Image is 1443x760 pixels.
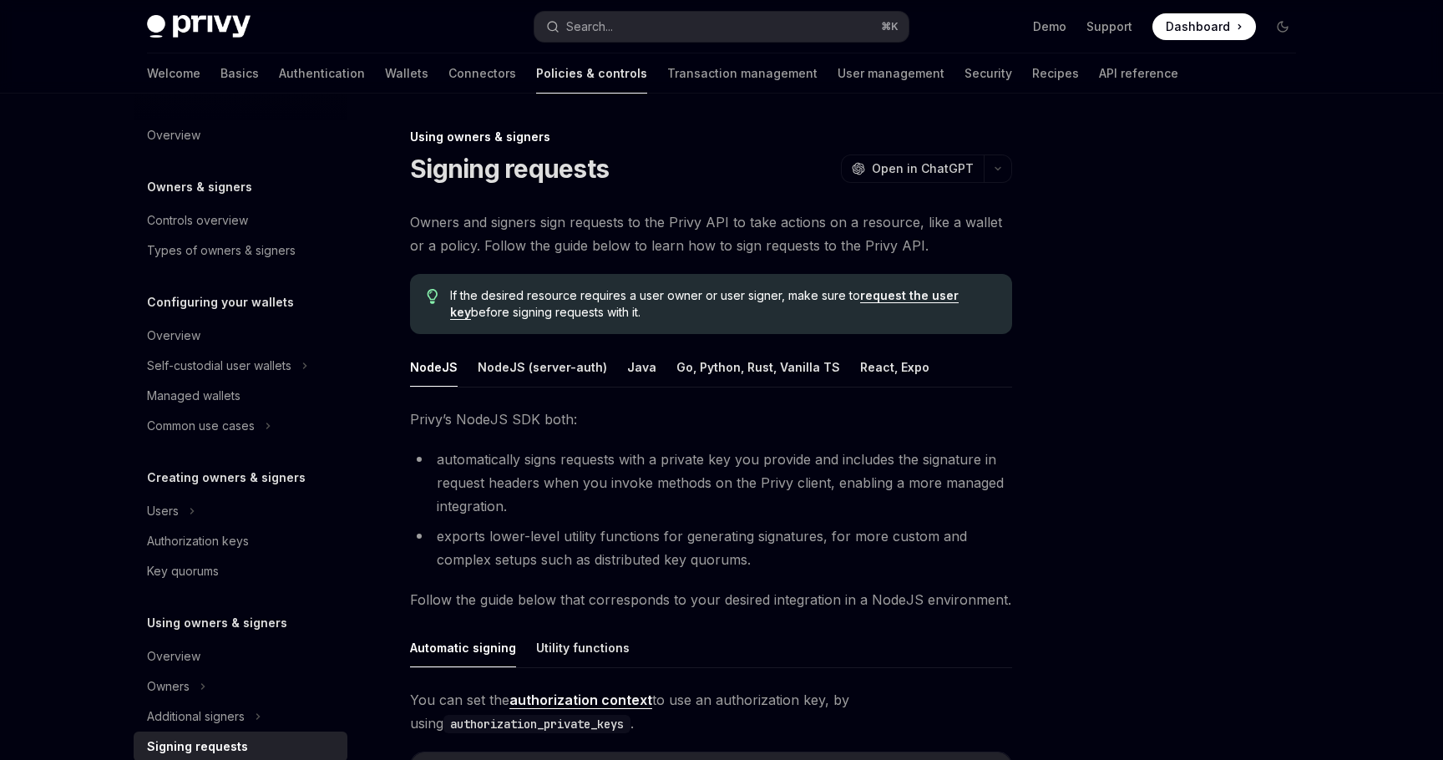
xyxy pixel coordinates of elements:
[1086,18,1132,35] a: Support
[279,53,365,94] a: Authentication
[410,524,1012,571] li: exports lower-level utility functions for generating signatures, for more custom and complex setu...
[134,641,347,671] a: Overview
[872,160,974,177] span: Open in ChatGPT
[1099,53,1178,94] a: API reference
[134,411,347,441] button: Common use cases
[134,351,347,381] button: Self-custodial user wallets
[410,347,458,387] button: NodeJS
[147,241,296,261] div: Types of owners & signers
[1166,18,1230,35] span: Dashboard
[427,289,438,304] svg: Tip
[147,737,248,757] div: Signing requests
[838,53,944,94] a: User management
[965,53,1012,94] a: Security
[385,53,428,94] a: Wallets
[134,702,347,732] button: Additional signers
[147,292,294,312] h5: Configuring your wallets
[410,448,1012,518] li: automatically signs requests with a private key you provide and includes the signature in request...
[410,129,1012,145] div: Using owners & signers
[1152,13,1256,40] a: Dashboard
[1033,18,1066,35] a: Demo
[147,356,291,376] div: Self-custodial user wallets
[134,321,347,351] a: Overview
[534,12,909,42] button: Search...⌘K
[147,326,200,346] div: Overview
[147,53,200,94] a: Welcome
[147,15,251,38] img: dark logo
[147,707,245,727] div: Additional signers
[450,287,995,321] span: If the desired resource requires a user owner or user signer, make sure to before signing request...
[676,347,840,387] button: Go, Python, Rust, Vanilla TS
[410,210,1012,257] span: Owners and signers sign requests to the Privy API to take actions on a resource, like a wallet or...
[448,53,516,94] a: Connectors
[147,646,200,666] div: Overview
[627,347,656,387] button: Java
[147,676,190,697] div: Owners
[536,628,630,667] button: Utility functions
[881,20,899,33] span: ⌘ K
[220,53,259,94] a: Basics
[841,155,984,183] button: Open in ChatGPT
[478,347,607,387] button: NodeJS (server-auth)
[134,526,347,556] a: Authorization keys
[147,501,179,521] div: Users
[509,692,652,709] a: authorization context
[134,236,347,266] a: Types of owners & signers
[134,496,347,526] button: Users
[147,416,255,436] div: Common use cases
[134,205,347,236] a: Controls overview
[410,154,609,184] h1: Signing requests
[147,613,287,633] h5: Using owners & signers
[134,120,347,150] a: Overview
[410,688,1012,735] span: You can set the to use an authorization key, by using .
[566,17,613,37] div: Search...
[147,386,240,406] div: Managed wallets
[410,588,1012,611] span: Follow the guide below that corresponds to your desired integration in a NodeJS environment.
[410,628,516,667] button: Automatic signing
[536,53,647,94] a: Policies & controls
[147,468,306,488] h5: Creating owners & signers
[134,381,347,411] a: Managed wallets
[147,561,219,581] div: Key quorums
[1032,53,1079,94] a: Recipes
[147,210,248,231] div: Controls overview
[147,125,200,145] div: Overview
[134,671,347,702] button: Owners
[134,556,347,586] a: Key quorums
[667,53,818,94] a: Transaction management
[860,347,929,387] button: React, Expo
[147,177,252,197] h5: Owners & signers
[1269,13,1296,40] button: Toggle dark mode
[410,408,1012,431] span: Privy’s NodeJS SDK both:
[147,531,249,551] div: Authorization keys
